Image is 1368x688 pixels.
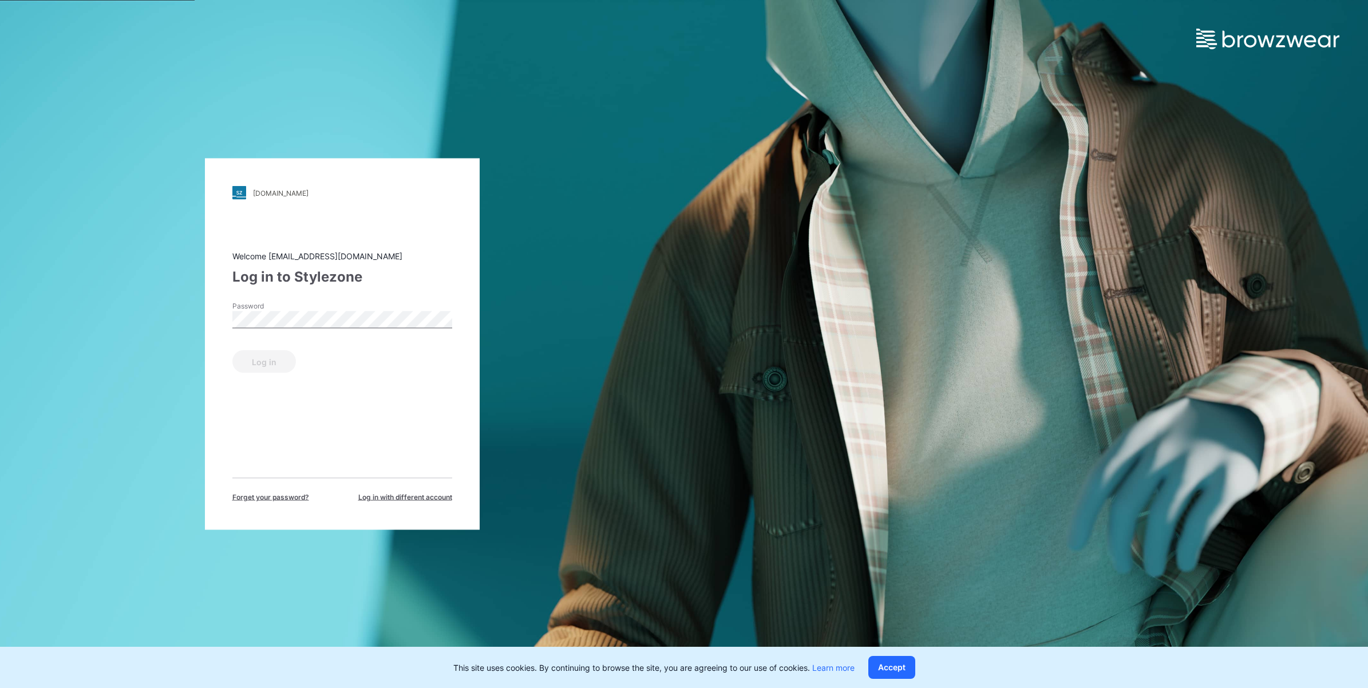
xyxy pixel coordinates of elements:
[358,492,452,503] span: Log in with different account
[232,492,309,503] span: Forget your password?
[868,656,915,679] button: Accept
[232,301,313,311] label: Password
[232,267,452,287] div: Log in to Stylezone
[232,250,452,262] div: Welcome [EMAIL_ADDRESS][DOMAIN_NAME]
[253,188,309,197] div: [DOMAIN_NAME]
[812,663,855,673] a: Learn more
[232,186,452,200] a: [DOMAIN_NAME]
[1196,29,1339,49] img: browzwear-logo.e42bd6dac1945053ebaf764b6aa21510.svg
[453,662,855,674] p: This site uses cookies. By continuing to browse the site, you are agreeing to our use of cookies.
[232,186,246,200] img: stylezone-logo.562084cfcfab977791bfbf7441f1a819.svg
